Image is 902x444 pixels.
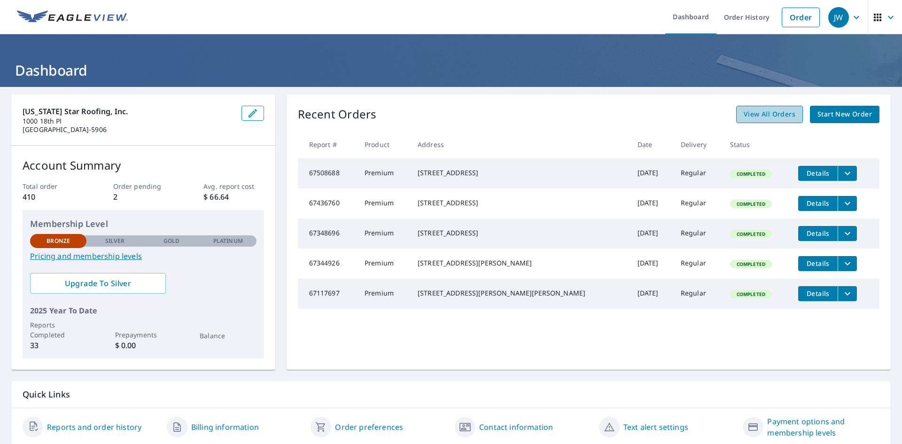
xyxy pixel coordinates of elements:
[23,117,234,125] p: 1000 18th Pl
[38,278,158,288] span: Upgrade To Silver
[113,181,173,191] p: Order pending
[838,226,857,241] button: filesDropdownBtn-67348696
[298,279,357,309] td: 67117697
[817,109,872,120] span: Start New Order
[30,320,86,340] p: Reports Completed
[798,196,838,211] button: detailsBtn-67436760
[298,131,357,158] th: Report #
[23,389,879,400] p: Quick Links
[418,228,622,238] div: [STREET_ADDRESS]
[804,289,832,298] span: Details
[798,166,838,181] button: detailsBtn-67508688
[357,249,410,279] td: Premium
[203,181,264,191] p: Avg. report cost
[23,181,83,191] p: Total order
[673,188,723,218] td: Regular
[11,61,891,80] h1: Dashboard
[673,158,723,188] td: Regular
[298,249,357,279] td: 67344926
[200,331,256,341] p: Balance
[298,218,357,249] td: 67348696
[736,106,803,123] a: View All Orders
[23,157,264,174] p: Account Summary
[30,305,257,316] p: 2025 Year To Date
[630,218,673,249] td: [DATE]
[798,256,838,271] button: detailsBtn-67344926
[838,286,857,301] button: filesDropdownBtn-67117697
[630,158,673,188] td: [DATE]
[804,259,832,268] span: Details
[673,131,723,158] th: Delivery
[731,231,771,237] span: Completed
[673,249,723,279] td: Regular
[798,226,838,241] button: detailsBtn-67348696
[357,279,410,309] td: Premium
[804,169,832,178] span: Details
[17,10,128,24] img: EV Logo
[782,8,820,27] a: Order
[623,421,688,433] a: Text alert settings
[298,106,377,123] p: Recent Orders
[418,198,622,208] div: [STREET_ADDRESS]
[105,237,125,245] p: Silver
[731,291,771,297] span: Completed
[673,218,723,249] td: Regular
[479,421,553,433] a: Contact information
[115,330,171,340] p: Prepayments
[357,218,410,249] td: Premium
[335,421,403,433] a: Order preferences
[723,131,791,158] th: Status
[30,340,86,351] p: 33
[630,279,673,309] td: [DATE]
[357,158,410,188] td: Premium
[828,7,849,28] div: JW
[838,256,857,271] button: filesDropdownBtn-67344926
[357,188,410,218] td: Premium
[804,229,832,238] span: Details
[630,131,673,158] th: Date
[163,237,179,245] p: Gold
[298,158,357,188] td: 67508688
[804,199,832,208] span: Details
[115,340,171,351] p: $ 0.00
[30,273,166,294] a: Upgrade To Silver
[731,261,771,267] span: Completed
[418,168,622,178] div: [STREET_ADDRESS]
[30,250,257,262] a: Pricing and membership levels
[798,286,838,301] button: detailsBtn-67117697
[23,125,234,134] p: [GEOGRAPHIC_DATA]-5906
[418,258,622,268] div: [STREET_ADDRESS][PERSON_NAME]
[731,201,771,207] span: Completed
[630,249,673,279] td: [DATE]
[30,218,257,230] p: Membership Level
[47,237,70,245] p: Bronze
[838,196,857,211] button: filesDropdownBtn-67436760
[673,279,723,309] td: Regular
[767,416,879,438] a: Payment options and membership levels
[410,131,630,158] th: Address
[191,421,259,433] a: Billing information
[731,171,771,177] span: Completed
[810,106,879,123] a: Start New Order
[838,166,857,181] button: filesDropdownBtn-67508688
[23,191,83,203] p: 410
[418,288,622,298] div: [STREET_ADDRESS][PERSON_NAME][PERSON_NAME]
[744,109,795,120] span: View All Orders
[23,106,234,117] p: [US_STATE] Star Roofing, Inc.
[213,237,243,245] p: Platinum
[47,421,141,433] a: Reports and order history
[630,188,673,218] td: [DATE]
[203,191,264,203] p: $ 66.64
[113,191,173,203] p: 2
[357,131,410,158] th: Product
[298,188,357,218] td: 67436760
